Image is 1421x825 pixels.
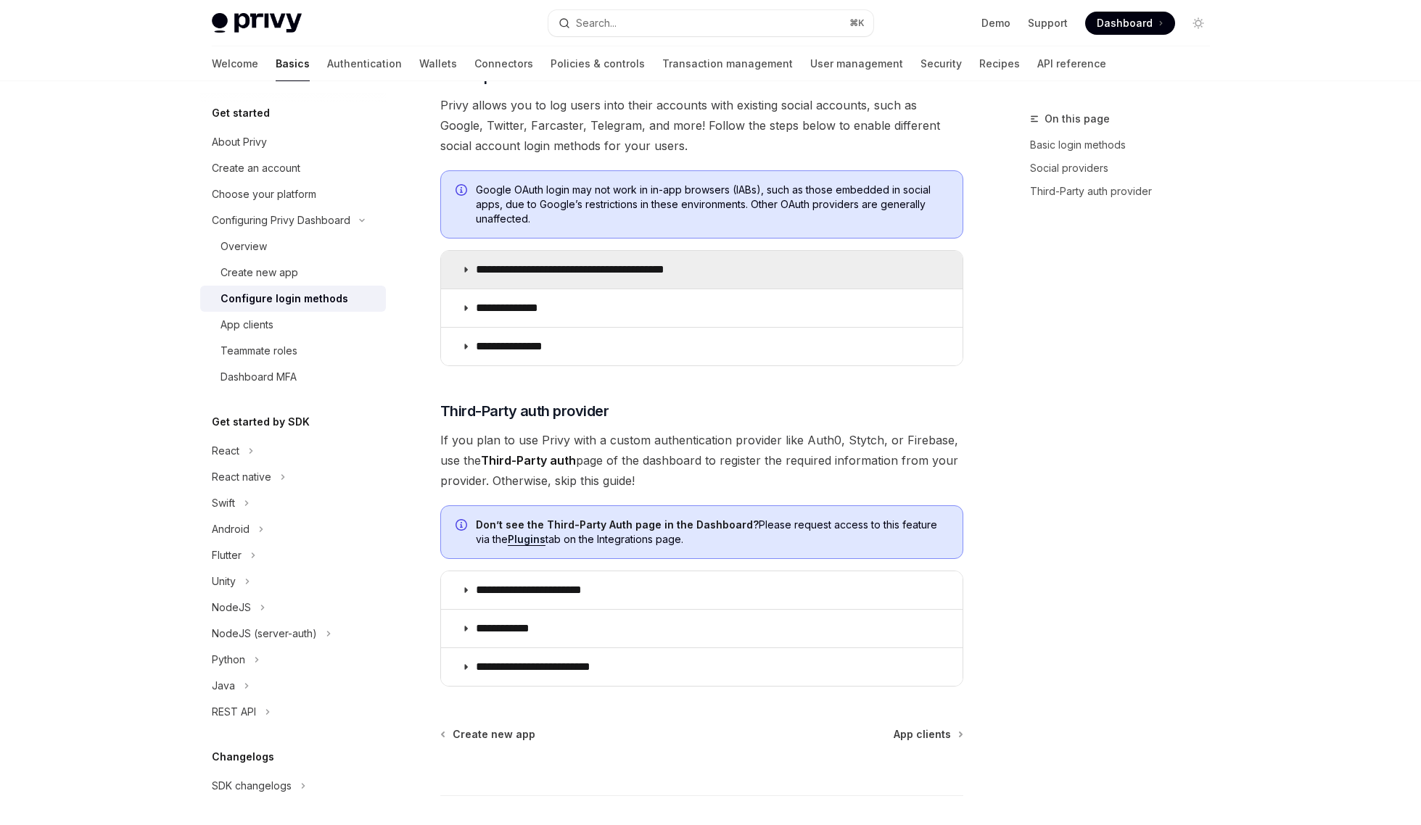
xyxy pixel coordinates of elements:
[212,748,274,766] h5: Changelogs
[456,519,470,534] svg: Info
[212,599,251,616] div: NodeJS
[456,184,470,199] svg: Info
[212,413,310,431] h5: Get started by SDK
[200,621,386,647] button: NodeJS (server-auth)
[200,464,386,490] button: React native
[981,16,1010,30] a: Demo
[1187,12,1210,35] button: Toggle dark mode
[212,133,267,151] div: About Privy
[894,727,962,742] a: App clients
[476,183,948,226] span: Google OAuth login may not work in in-app browsers (IABs), such as those embedded in social apps,...
[1045,110,1110,128] span: On this page
[212,46,258,81] a: Welcome
[548,10,873,36] button: Search...⌘K
[920,46,962,81] a: Security
[221,238,267,255] div: Overview
[576,14,617,32] div: Search...
[1097,16,1153,30] span: Dashboard
[200,312,386,338] a: App clients
[1030,157,1222,180] a: Social providers
[200,233,386,260] a: Overview
[212,494,235,512] div: Swift
[200,155,386,181] a: Create an account
[221,316,273,333] div: App clients
[662,46,793,81] a: Transaction management
[200,647,386,673] button: Python
[221,264,298,281] div: Create new app
[327,46,402,81] a: Authentication
[476,518,759,531] strong: Don’t see the Third-Party Auth page in the Dashboard?
[200,129,386,155] a: About Privy
[508,533,545,546] a: Plugins
[200,338,386,364] a: Teammate roles
[551,46,645,81] a: Policies & controls
[200,773,386,799] button: SDK changelogs
[200,207,386,233] button: Configuring Privy Dashboard
[212,703,256,721] div: REST API
[212,442,239,460] div: React
[200,364,386,390] a: Dashboard MFA
[453,727,535,742] span: Create new app
[200,260,386,286] a: Create new app
[212,547,242,564] div: Flutter
[221,290,348,307] div: Configure login methods
[212,13,302,33] img: light logo
[481,453,576,468] strong: Third-Party auth
[212,777,292,795] div: SDK changelogs
[212,468,271,486] div: React native
[894,727,951,742] span: App clients
[200,286,386,312] a: Configure login methods
[442,727,535,742] a: Create new app
[1030,180,1222,203] a: Third-Party auth provider
[276,46,310,81] a: Basics
[200,542,386,568] button: Flutter
[212,186,316,203] div: Choose your platform
[200,699,386,725] button: REST API
[212,573,236,590] div: Unity
[200,490,386,516] button: Swift
[212,212,350,229] div: Configuring Privy Dashboard
[212,677,235,695] div: Java
[221,368,297,386] div: Dashboard MFA
[440,430,963,491] span: If you plan to use Privy with a custom authentication provider like Auth0, Stytch, or Firebase, u...
[440,95,963,156] span: Privy allows you to log users into their accounts with existing social accounts, such as Google, ...
[419,46,457,81] a: Wallets
[212,159,300,177] div: Create an account
[200,516,386,542] button: Android
[474,46,533,81] a: Connectors
[1085,12,1175,35] a: Dashboard
[200,568,386,594] button: Unity
[200,181,386,207] a: Choose your platform
[200,438,386,464] button: React
[979,46,1020,81] a: Recipes
[440,401,609,421] span: Third-Party auth provider
[212,625,317,642] div: NodeJS (server-auth)
[212,521,250,538] div: Android
[1028,16,1068,30] a: Support
[200,673,386,699] button: Java
[1037,46,1106,81] a: API reference
[221,342,297,360] div: Teammate roles
[212,651,245,668] div: Python
[200,594,386,621] button: NodeJS
[1030,133,1222,157] a: Basic login methods
[849,17,865,29] span: ⌘ K
[476,518,948,547] span: Please request access to this feature via the tab on the Integrations page.
[810,46,903,81] a: User management
[212,104,270,122] h5: Get started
